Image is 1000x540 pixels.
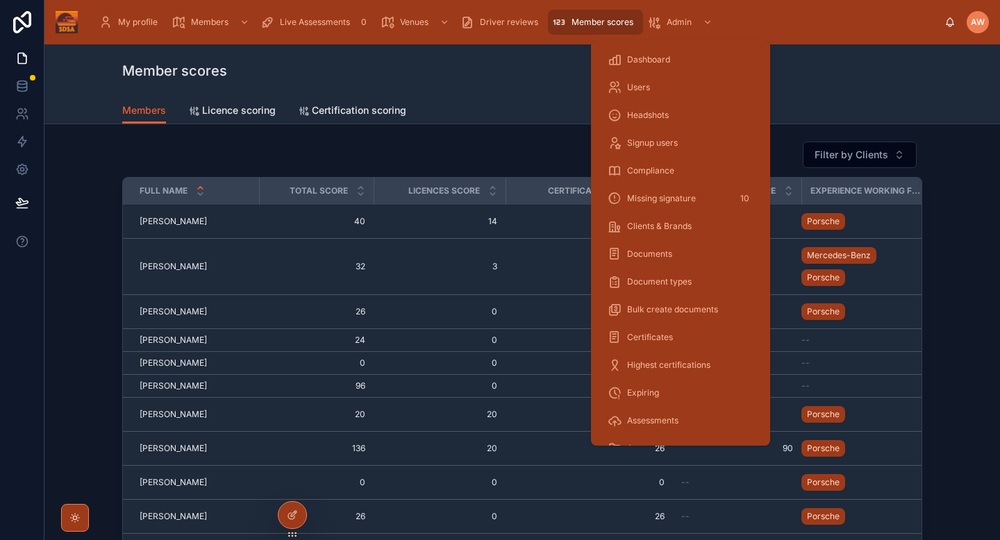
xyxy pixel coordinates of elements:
[627,221,692,232] span: Clients & Brands
[599,297,762,322] a: Bulk create documents
[122,103,166,117] span: Members
[140,216,251,227] a: [PERSON_NAME]
[140,443,251,454] a: [PERSON_NAME]
[736,190,753,207] div: 10
[267,335,365,346] a: 24
[801,210,914,233] a: Porsche
[382,216,497,227] a: 14
[627,415,678,426] span: Assessments
[267,306,365,317] a: 26
[627,110,669,121] span: Headshots
[290,185,348,196] span: Total Score
[599,75,762,100] a: Users
[267,216,365,227] span: 40
[382,357,497,369] a: 0
[599,269,762,294] a: Document types
[280,17,350,28] span: Live Assessments
[118,17,158,28] span: My profile
[681,511,690,522] span: --
[599,325,762,350] a: Certificates
[267,477,365,488] a: 0
[514,443,665,454] span: 26
[514,261,665,272] a: 29
[801,244,914,289] a: Mercedes-BenzPorsche
[627,443,698,454] span: Assessment types
[801,406,845,423] a: Porsche
[267,261,365,272] a: 32
[514,511,665,522] a: 26
[643,10,719,35] a: Admin
[267,380,365,391] span: 96
[807,250,871,261] span: Mercedes-Benz
[627,54,670,65] span: Dashboard
[681,477,690,488] span: --
[312,103,406,117] span: Certification scoring
[298,98,406,126] a: Certification scoring
[514,306,665,317] a: 26
[801,335,914,346] a: --
[140,511,251,522] a: [PERSON_NAME]
[801,247,876,264] a: Mercedes-Benz
[191,17,228,28] span: Members
[627,193,696,204] span: Missing signature
[382,380,497,391] a: 0
[382,477,497,488] span: 0
[267,357,365,369] span: 0
[376,10,456,35] a: Venues
[815,148,888,162] span: Filter by Clients
[382,306,497,317] a: 0
[140,261,251,272] a: [PERSON_NAME]
[807,409,840,420] span: Porsche
[89,7,944,37] div: scrollable content
[599,158,762,183] a: Compliance
[801,213,845,230] a: Porsche
[94,10,167,35] a: My profile
[382,443,497,454] span: 20
[140,511,207,522] span: [PERSON_NAME]
[140,380,251,391] a: [PERSON_NAME]
[514,216,665,227] span: 26
[382,335,497,346] a: 0
[202,103,276,117] span: Licence scoring
[627,360,710,371] span: Highest certifications
[122,98,166,124] a: Members
[627,248,672,260] span: Documents
[801,505,914,528] a: Porsche
[801,437,914,459] a: Porsche
[514,409,665,420] a: 0
[807,216,840,227] span: Porsche
[803,142,917,168] button: Select Button
[627,332,673,343] span: Certificates
[514,477,665,488] span: 0
[267,511,365,522] span: 26
[267,409,365,420] a: 20
[140,443,207,454] span: [PERSON_NAME]
[627,276,692,287] span: Document types
[140,306,251,317] a: [PERSON_NAME]
[807,511,840,522] span: Porsche
[627,82,650,93] span: Users
[801,301,914,323] a: Porsche
[681,443,793,454] a: 90
[681,477,793,488] a: --
[140,409,251,420] a: [PERSON_NAME]
[514,380,665,391] a: 96
[382,261,497,272] span: 3
[140,477,251,488] a: [PERSON_NAME]
[382,409,497,420] a: 20
[56,11,78,33] img: App logo
[801,269,845,286] a: Porsche
[140,477,207,488] span: [PERSON_NAME]
[599,186,762,211] a: Missing signature10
